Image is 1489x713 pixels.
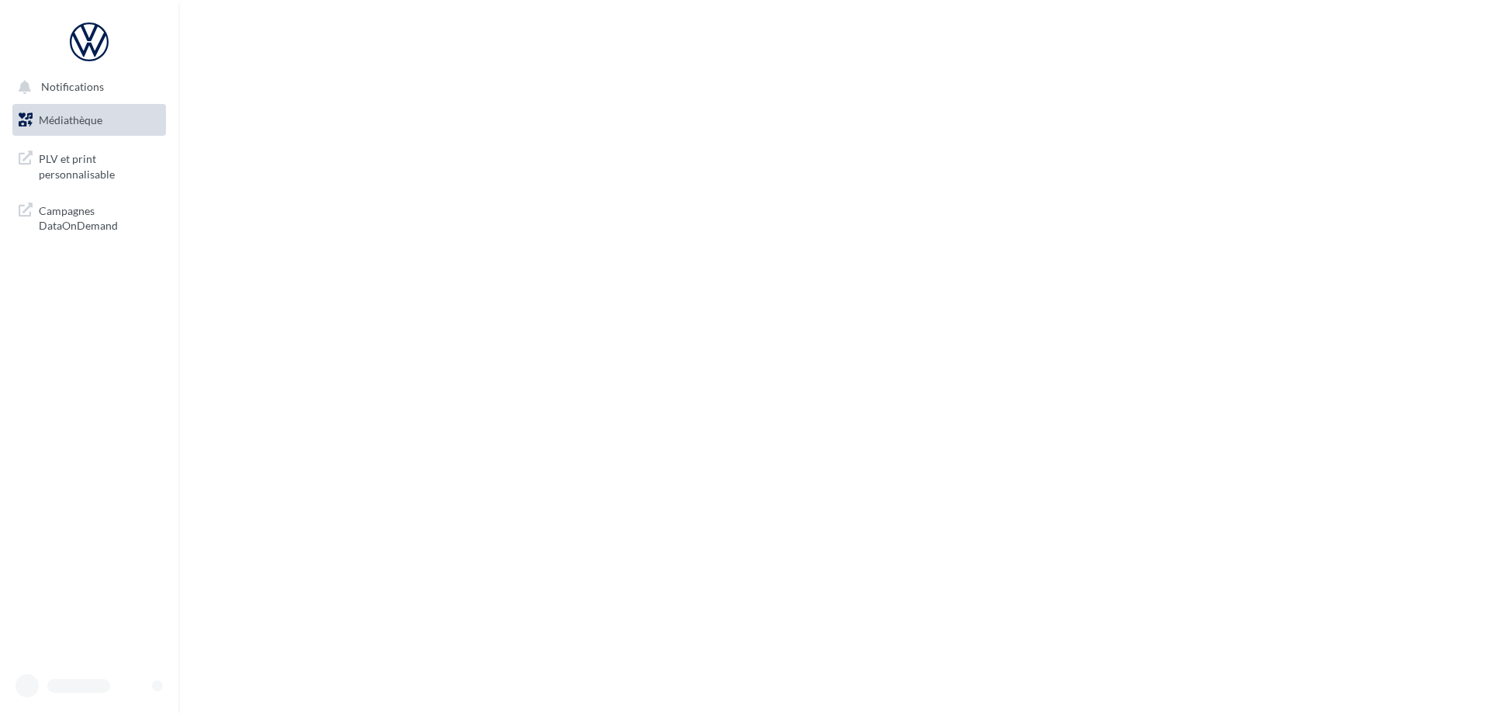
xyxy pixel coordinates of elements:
span: Campagnes DataOnDemand [39,200,160,234]
a: Campagnes DataOnDemand [9,194,169,240]
span: Notifications [41,81,104,94]
span: Médiathèque [39,113,102,126]
a: PLV et print personnalisable [9,142,169,188]
a: Médiathèque [9,104,169,137]
span: PLV et print personnalisable [39,148,160,182]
